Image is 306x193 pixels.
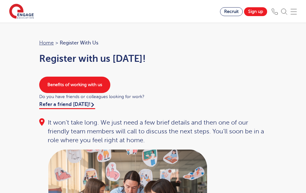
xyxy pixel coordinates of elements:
[39,77,110,93] a: Benefits of working with us
[220,7,243,16] a: Recruit
[9,4,34,20] img: Engage Education
[60,39,98,47] span: Register with us
[39,39,267,47] nav: breadcrumb
[55,40,58,46] span: >
[39,102,95,109] a: Refer a friend [DATE]!
[272,9,278,15] img: Phone
[39,53,267,64] h1: Register with us [DATE]!
[291,9,297,15] img: Mobile Menu
[39,93,267,100] span: Do you have friends or colleagues looking for work?
[224,9,239,14] span: Recruit
[281,9,287,15] img: Search
[39,118,267,145] div: It won’t take long. We just need a few brief details and then one of our friendly team members wi...
[39,40,54,46] a: Home
[244,7,267,16] a: Sign up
